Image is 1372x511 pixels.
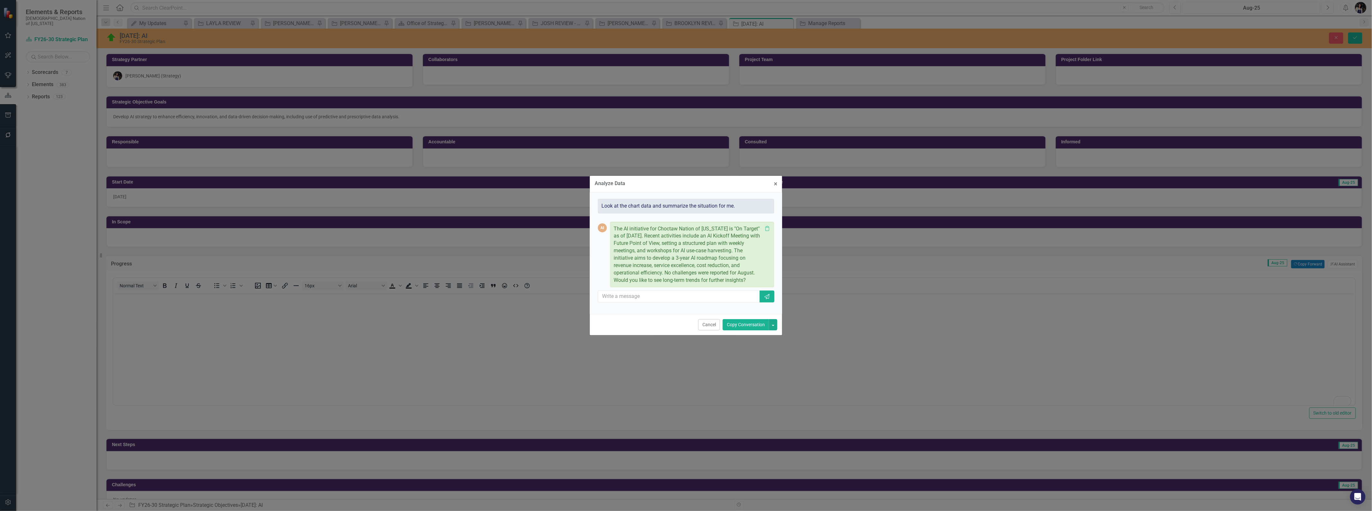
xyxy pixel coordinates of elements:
div: Open Intercom Messenger [1350,489,1366,505]
p: 4. Kick off meeting [DATE] [2,92,1240,99]
p: 3. Communications and sharing documents preference [2,66,1240,74]
div: AI [598,223,607,232]
p: b. Weekly meetings – 3pm on Tuesdays [2,53,1240,61]
p: 2. Meeting Cadence Review [2,40,1240,48]
button: Cancel [698,319,720,330]
p: Notes: [2,14,1240,22]
input: Write a message [598,291,760,302]
span: × [774,180,777,188]
p: a. Next steps – document request form [2,104,1240,112]
div: Look at the chart data and summarize the situation for me. [598,199,774,213]
p: b. Teams site [2,79,1240,86]
p: The AI initiative for Choctaw Nation of [US_STATE] is "On Target" as of [DATE]. Recent activities... [614,225,763,284]
button: Copy Conversation [723,319,769,330]
div: Analyze Data [595,181,625,186]
strong: [DATE]: AI Kickoff Meeting with Consultant Future Point of View (FPOV). [2,3,178,8]
p: 1. Timeframe = now through December [2,27,1240,35]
